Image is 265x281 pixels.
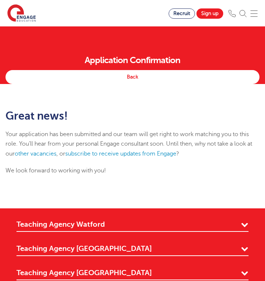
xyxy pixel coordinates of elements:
a: Teaching Agency [GEOGRAPHIC_DATA] [16,244,249,256]
a: Recruit [169,8,195,19]
img: Search [239,10,247,17]
h2: Great news! [5,110,260,122]
p: We look forward to working with you! [5,166,260,175]
p: Your application has been submitted and our team will get right to work matching you to this role... [5,129,260,158]
img: Phone [228,10,236,17]
h1: Application Confirmation [5,54,260,66]
img: Mobile Menu [250,10,258,17]
span: Recruit [173,11,190,16]
a: Back [5,70,260,84]
a: Teaching Agency Watford [16,219,249,232]
img: Engage Education [7,4,36,23]
a: Teaching Agency [GEOGRAPHIC_DATA] [16,268,249,280]
a: other vacancies [15,150,56,157]
a: subscribe to receive updates from Engage [65,150,176,157]
a: Sign up [196,8,223,19]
